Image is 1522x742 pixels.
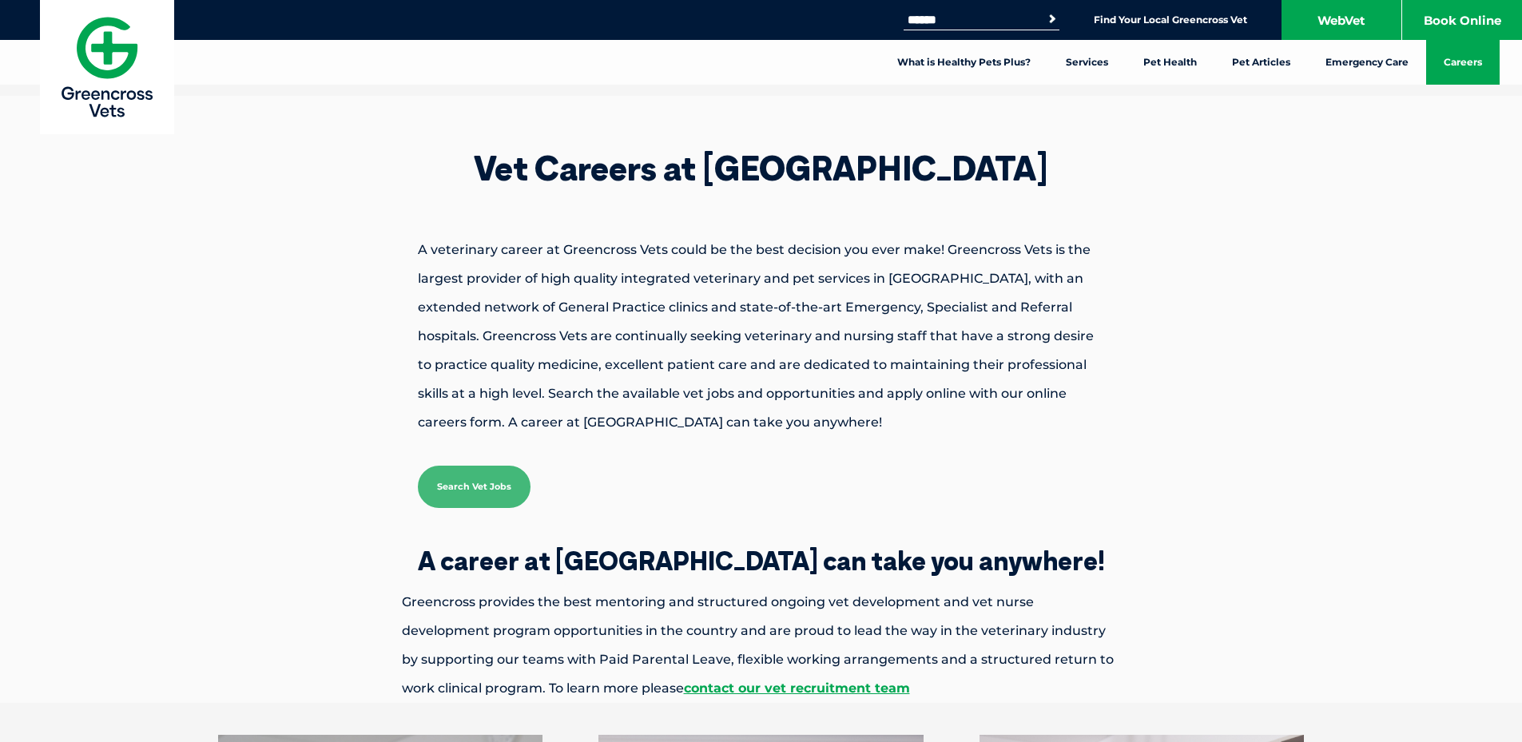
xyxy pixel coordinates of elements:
a: Careers [1426,40,1500,85]
a: contact our vet recruitment team [684,680,910,696]
button: Search [1044,11,1060,27]
h1: Vet Careers at [GEOGRAPHIC_DATA] [362,152,1161,185]
a: Find Your Local Greencross Vet [1094,14,1247,26]
a: Search Vet Jobs [418,466,531,508]
p: Greencross provides the best mentoring and structured ongoing vet development and vet nurse devel... [346,588,1177,703]
a: Pet Health [1126,40,1214,85]
a: Pet Articles [1214,40,1308,85]
a: What is Healthy Pets Plus? [880,40,1048,85]
h2: A career at [GEOGRAPHIC_DATA] can take you anywhere! [346,548,1177,573]
a: Emergency Care [1308,40,1426,85]
p: A veterinary career at Greencross Vets could be the best decision you ever make! Greencross Vets ... [362,236,1161,437]
a: Services [1048,40,1126,85]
